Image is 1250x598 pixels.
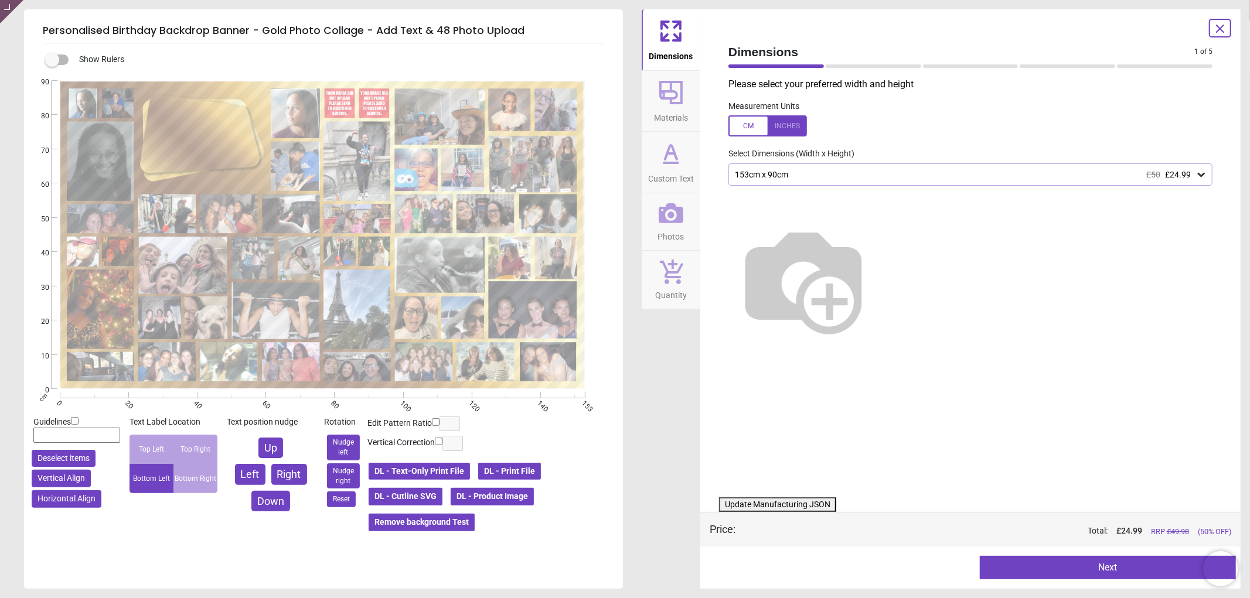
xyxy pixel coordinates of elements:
[753,525,1231,537] div: Total:
[271,464,307,484] button: Right
[658,225,684,243] span: Photos
[734,170,1195,180] div: 153cm x 90cm
[654,107,688,124] span: Materials
[32,470,91,487] button: Vertical Align
[1198,527,1231,537] span: (50% OFF)
[130,416,217,428] div: Text Label Location
[719,497,836,512] button: Update Manufacturing JSON
[642,9,700,70] button: Dimensions
[43,19,604,43] h5: Personalised Birthday Backdrop Banner - Gold Photo Collage - Add Text & 48 Photo Upload
[251,491,290,511] button: Down
[327,491,356,507] button: Reset
[719,148,854,160] label: Select Dimensions (Width x Height)
[649,45,693,63] span: Dimensions
[728,204,878,354] img: Helper for size comparison
[642,251,700,309] button: Quantity
[980,556,1236,579] button: Next
[327,463,360,489] button: Nudge right
[32,490,101,508] button: Horizontal Align
[1121,526,1142,535] span: 24.99
[449,487,535,507] button: DL - Product Image
[258,438,283,458] button: Up
[367,512,476,532] button: Remove background Test
[642,132,700,193] button: Custom Text
[728,43,1194,60] span: Dimensions
[1165,170,1191,179] span: £24.99
[1194,47,1212,57] span: 1 of 5
[477,462,542,481] button: DL - Print File
[648,168,694,185] span: Custom Text
[710,522,735,537] div: Price :
[324,416,363,428] div: Rotation
[227,416,315,428] div: Text position nudge
[1146,170,1160,179] span: £50
[1203,551,1238,586] iframe: Brevo live chat
[367,487,444,507] button: DL - Cutline SVG
[642,193,700,251] button: Photos
[173,435,217,464] div: Top Right
[173,464,217,493] div: Bottom Right
[33,417,71,426] span: Guidelines
[130,435,173,464] div: Top Left
[728,78,1222,91] p: Please select your preferred width and height
[1151,527,1189,537] span: RRP
[367,462,471,481] button: DL - Text-Only Print File
[52,53,623,67] div: Show Rulers
[728,101,799,112] label: Measurement Units
[1167,527,1189,536] span: £ 49.98
[1116,525,1142,537] span: £
[32,450,96,467] button: Deselect items
[27,77,49,87] span: 90
[367,418,432,429] label: Edit Pattern Ratio
[367,437,435,449] label: Vertical Correction
[130,464,173,493] div: Bottom Left
[235,464,265,484] button: Left
[655,284,687,302] span: Quantity
[327,435,360,460] button: Nudge left
[642,71,700,132] button: Materials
